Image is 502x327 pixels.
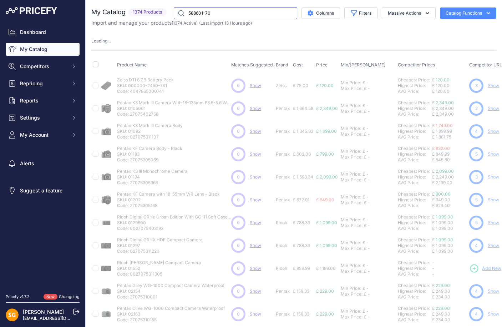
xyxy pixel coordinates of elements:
div: £ [364,246,366,251]
span: Show [250,220,261,225]
a: Cheapest Price: [398,77,430,82]
div: AVG Price: [398,157,432,163]
p: Ricoh [276,220,290,226]
span: £ 788.33 [293,220,310,225]
span: £ 75.00 [293,83,308,88]
div: £ [364,131,366,137]
p: SKU: 01297 [117,243,203,248]
div: Max Price: [341,223,362,228]
span: 3 [475,82,478,89]
p: Code: 0027075311305 [117,271,201,277]
div: Min Price: [341,240,361,246]
span: £ 859.99 [293,266,310,271]
span: Show [250,106,261,111]
div: Max Price: [341,86,362,91]
span: £ 1,099.00 [432,243,453,248]
span: 0 [237,220,240,226]
a: Changelog [59,294,80,299]
div: Highest Price: [398,106,432,111]
p: SKU: 01194 [117,174,188,180]
div: £ [362,103,365,109]
div: - [365,171,369,177]
div: - [365,286,369,291]
span: Loading [91,38,111,44]
span: - [432,260,434,265]
span: £ 1,099.00 [316,243,337,248]
div: £ [362,126,365,131]
a: £ 120.00 [432,77,450,82]
p: SKU: 02163 [117,311,225,317]
div: - [366,268,370,274]
span: 4 [475,311,478,317]
div: Min Price: [341,103,361,109]
span: £ 2,099.00 [316,174,338,180]
div: AVG Price: [398,226,432,231]
span: 2 [475,105,478,112]
div: AVG Price: [398,203,432,208]
div: Highest Price: [398,197,432,203]
p: Pentax [276,151,290,157]
a: Cheapest Price: [398,214,430,220]
div: Highest Price: [398,220,432,226]
span: £ 229.00 [316,311,334,317]
button: Massive Actions [382,7,436,19]
div: £ [362,80,365,86]
div: AVG Price: [398,89,432,94]
span: 0 [237,105,240,112]
span: £ 1,199.00 [316,266,336,271]
p: Code: 027075311220 [117,248,203,254]
p: SKU: 02154 [117,288,224,294]
a: Cheapest Price: [398,123,430,128]
a: Cheapest Price: [398,306,430,311]
div: Max Price: [341,200,362,206]
span: ... [107,38,111,44]
div: Min Price: [341,149,361,154]
a: Cheapest Price: [398,283,430,288]
a: [EMAIL_ADDRESS][DOMAIN_NAME] [23,316,97,321]
span: £ 1,699.00 [316,129,337,134]
span: £ 2,249.00 [432,174,454,180]
div: Max Price: [341,131,362,137]
p: Pentax KF Camera with 18-55mm WR Lens - Black [117,191,220,197]
span: £ 2,349.00 [316,106,338,111]
div: Min Price: [341,80,361,86]
span: £ 249.00 [432,288,450,294]
a: £ 229.00 [432,283,450,288]
span: 0 [237,288,240,295]
span: 5 [475,151,478,157]
div: £ [362,149,365,154]
div: £ [362,286,365,291]
a: £ 1,099.00 [432,237,453,242]
span: 4 [475,288,478,295]
a: £ 2,099.00 [432,168,454,174]
div: Max Price: [341,314,362,320]
span: - [432,266,434,271]
button: Columns [301,7,340,19]
a: Cheapest Price: [398,260,430,265]
div: - [366,86,370,91]
div: £ 1,861.75 [432,134,466,140]
button: Settings [6,111,80,124]
div: - [365,263,369,268]
button: Catalog Functions [440,7,496,19]
p: Code: 27075402768 [117,111,231,117]
span: Show [250,83,261,88]
span: 5 [475,197,478,203]
p: Pentax K3 Mark III Camera Body [117,123,183,129]
p: Pentax [276,106,290,111]
p: Pentax KF Camera Body - Black [117,146,182,151]
div: £ [364,86,366,91]
div: AVG Price: [398,111,432,117]
a: 1374 Active [173,20,196,26]
span: Show [250,311,261,317]
span: £ 120.00 [316,83,334,88]
span: £ 788.33 [293,243,310,248]
span: Add New [482,265,501,272]
a: Show [488,288,499,294]
button: My Account [6,129,80,141]
p: Code: 4047865000741 [117,89,174,94]
p: Zeiss DTI 6 ZB Battery Pack [117,77,174,83]
p: Ricoh Digital GRIIIX HDF Compact Camera [117,237,203,243]
a: Show [488,129,499,134]
div: Max Price: [341,246,362,251]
